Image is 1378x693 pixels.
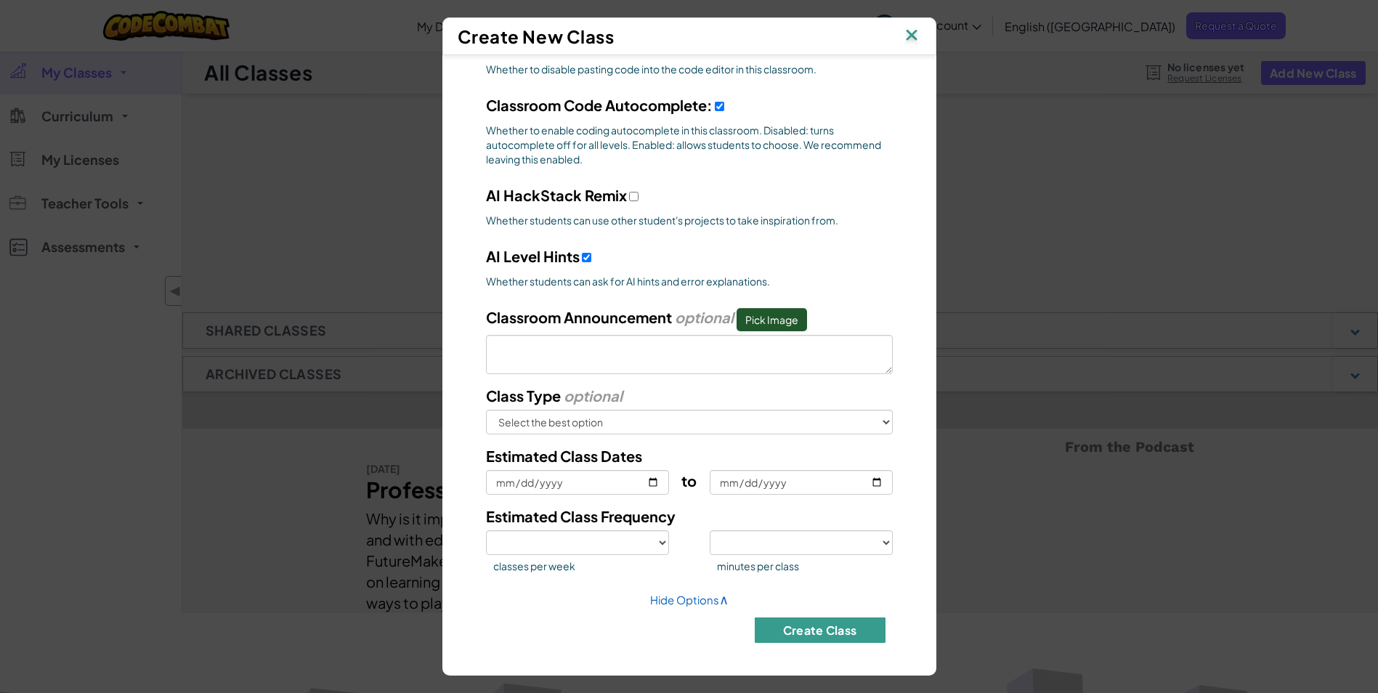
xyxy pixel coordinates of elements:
span: Classroom Announcement [486,308,672,326]
span: ∧ [719,591,729,607]
span: minutes per class [717,559,893,573]
span: Create New Class [458,25,615,47]
i: optional [564,386,623,405]
span: Whether students can ask for AI hints and error explanations. [486,274,893,288]
i: optional [675,308,734,326]
button: Create Class [755,617,885,643]
span: Estimated Class Frequency [486,507,676,525]
span: Estimated Class Dates [486,447,642,465]
span: Classroom Code Autocomplete: [486,96,713,114]
a: Hide Options [650,593,729,607]
button: Classroom Announcement optional [737,308,807,331]
span: AI Level Hints [486,247,580,265]
span: Whether students can use other student's projects to take inspiration from. [486,213,893,227]
span: classes per week [493,559,669,573]
img: IconClose.svg [902,25,921,47]
span: AI HackStack Remix [486,186,627,204]
span: Whether to disable pasting code into the code editor in this classroom. [486,62,893,76]
span: Class Type [486,386,561,405]
span: to [681,471,697,490]
span: Whether to enable coding autocomplete in this classroom. Disabled: turns autocomplete off for all... [486,123,893,166]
